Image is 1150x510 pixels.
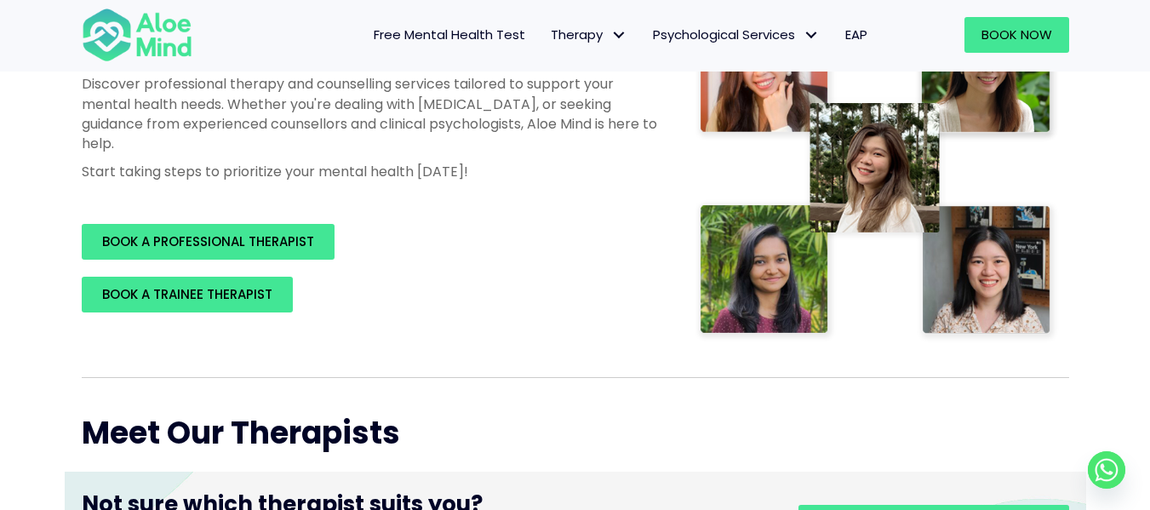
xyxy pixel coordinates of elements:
[82,74,661,153] p: Discover professional therapy and counselling services tailored to support your mental health nee...
[82,162,661,181] p: Start taking steps to prioritize your mental health [DATE]!
[374,26,525,43] span: Free Mental Health Test
[361,17,538,53] a: Free Mental Health Test
[82,7,192,63] img: Aloe mind Logo
[832,17,880,53] a: EAP
[102,285,272,303] span: BOOK A TRAINEE THERAPIST
[82,224,335,260] a: BOOK A PROFESSIONAL THERAPIST
[981,26,1052,43] span: Book Now
[102,232,314,250] span: BOOK A PROFESSIONAL THERAPIST
[551,26,627,43] span: Therapy
[82,277,293,312] a: BOOK A TRAINEE THERAPIST
[640,17,832,53] a: Psychological ServicesPsychological Services: submenu
[607,23,632,48] span: Therapy: submenu
[653,26,820,43] span: Psychological Services
[799,23,824,48] span: Psychological Services: submenu
[538,17,640,53] a: TherapyTherapy: submenu
[845,26,867,43] span: EAP
[82,411,400,455] span: Meet Our Therapists
[215,17,880,53] nav: Menu
[964,17,1069,53] a: Book Now
[1088,451,1125,489] a: Whatsapp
